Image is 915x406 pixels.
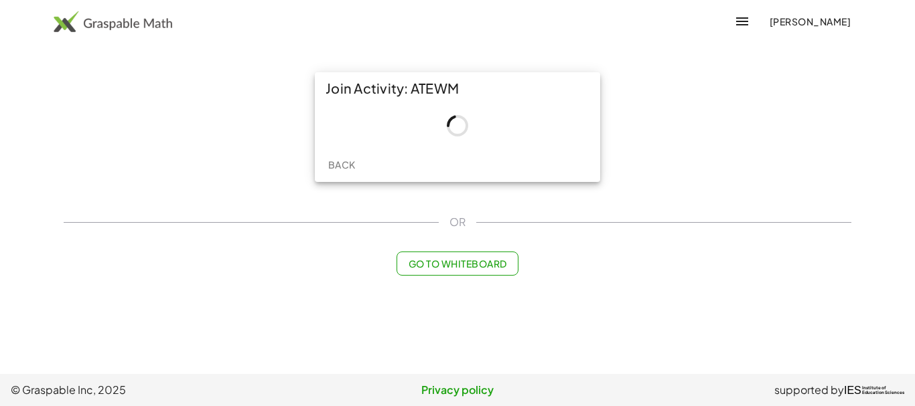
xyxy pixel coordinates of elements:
a: IESInstitute ofEducation Sciences [844,382,904,398]
span: supported by [774,382,844,398]
span: Go to Whiteboard [408,258,506,270]
button: Back [320,153,363,177]
span: © Graspable Inc, 2025 [11,382,309,398]
span: Back [328,159,355,171]
span: IES [844,384,861,397]
span: Institute of Education Sciences [862,386,904,395]
button: Go to Whiteboard [397,251,518,276]
span: OR [449,214,466,230]
div: Join Activity: ATEWM [315,72,600,104]
button: [PERSON_NAME] [758,9,861,33]
span: [PERSON_NAME] [769,15,851,27]
a: Privacy policy [309,382,607,398]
